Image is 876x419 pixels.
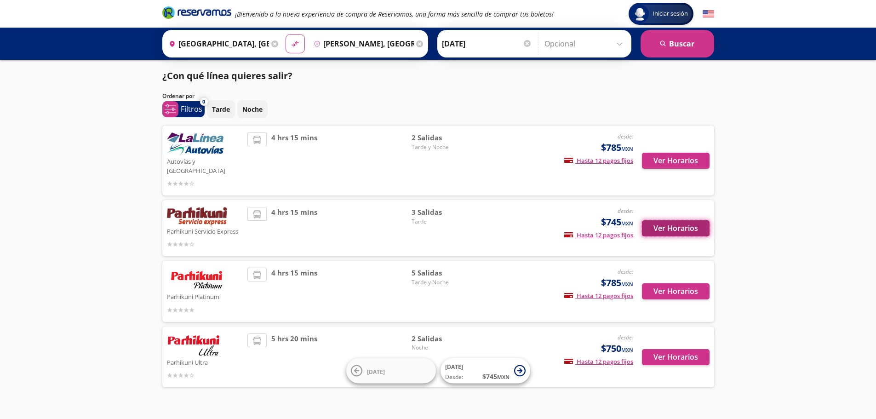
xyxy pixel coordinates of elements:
[445,373,463,381] span: Desde:
[564,292,633,300] span: Hasta 12 pagos fijos
[601,215,633,229] span: $745
[212,104,230,114] p: Tarde
[412,333,476,344] span: 2 Salidas
[441,358,530,384] button: [DATE]Desde:$745MXN
[642,283,710,299] button: Ver Horarios
[621,346,633,353] small: MXN
[167,207,227,225] img: Parhikuni Servicio Express
[621,145,633,152] small: MXN
[310,32,414,55] input: Buscar Destino
[167,225,243,236] p: Parhikuni Servicio Express
[618,268,633,276] em: desde:
[642,153,710,169] button: Ver Horarios
[162,92,195,100] p: Ordenar por
[271,333,317,381] span: 5 hrs 20 mins
[235,10,554,18] em: ¡Bienvenido a la nueva experiencia de compra de Reservamos, una forma más sencilla de comprar tus...
[601,141,633,155] span: $785
[649,9,692,18] span: Iniciar sesión
[167,268,227,291] img: Parhikuni Platinum
[642,349,710,365] button: Ver Horarios
[207,100,235,118] button: Tarde
[167,291,243,302] p: Parhikuni Platinum
[271,268,317,315] span: 4 hrs 15 mins
[412,207,476,218] span: 3 Salidas
[497,373,510,380] small: MXN
[621,220,633,227] small: MXN
[482,372,510,381] span: $ 745
[237,100,268,118] button: Noche
[271,207,317,249] span: 4 hrs 15 mins
[412,344,476,352] span: Noche
[601,342,633,356] span: $750
[618,207,633,215] em: desde:
[442,32,532,55] input: Elegir Fecha
[167,155,243,175] p: Autovías y [GEOGRAPHIC_DATA]
[621,281,633,287] small: MXN
[165,32,269,55] input: Buscar Origen
[346,358,436,384] button: [DATE]
[642,220,710,236] button: Ver Horarios
[202,98,205,106] span: 0
[641,30,714,57] button: Buscar
[618,333,633,341] em: desde:
[412,278,476,287] span: Tarde y Noche
[564,357,633,366] span: Hasta 12 pagos fijos
[618,132,633,140] em: desde:
[564,156,633,165] span: Hasta 12 pagos fijos
[162,6,231,19] i: Brand Logo
[412,132,476,143] span: 2 Salidas
[564,231,633,239] span: Hasta 12 pagos fijos
[412,268,476,278] span: 5 Salidas
[601,276,633,290] span: $785
[367,367,385,375] span: [DATE]
[162,101,205,117] button: 0Filtros
[167,132,223,155] img: Autovías y La Línea
[544,32,627,55] input: Opcional
[412,218,476,226] span: Tarde
[162,6,231,22] a: Brand Logo
[167,333,220,356] img: Parhikuni Ultra
[162,69,292,83] p: ¿Con qué línea quieres salir?
[242,104,263,114] p: Noche
[445,363,463,371] span: [DATE]
[167,356,243,367] p: Parhikuni Ultra
[412,143,476,151] span: Tarde y Noche
[703,8,714,20] button: English
[181,103,202,115] p: Filtros
[271,132,317,189] span: 4 hrs 15 mins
